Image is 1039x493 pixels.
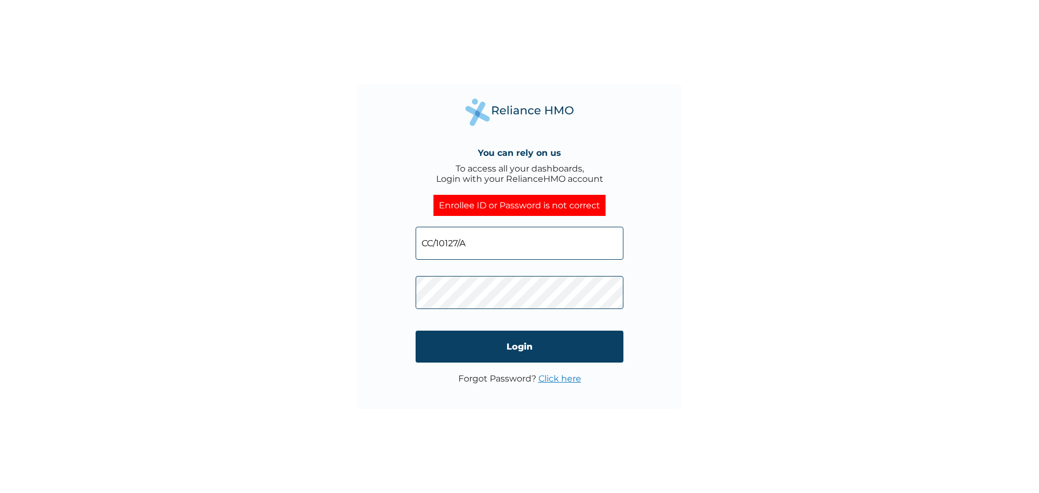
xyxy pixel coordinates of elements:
[465,98,574,126] img: Reliance Health's Logo
[416,331,623,363] input: Login
[538,373,581,384] a: Click here
[433,195,606,216] div: Enrollee ID or Password is not correct
[416,227,623,260] input: Email address or HMO ID
[478,148,561,158] h4: You can rely on us
[458,373,581,384] p: Forgot Password?
[436,163,603,184] div: To access all your dashboards, Login with your RelianceHMO account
